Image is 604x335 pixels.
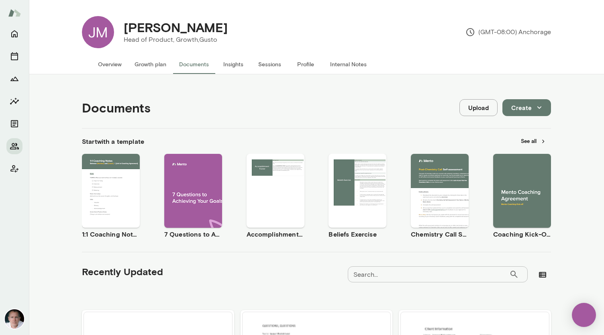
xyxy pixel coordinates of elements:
p: (GMT-08:00) Anchorage [465,27,551,37]
button: Growth Plan [6,71,22,87]
button: Growth plan [128,55,173,74]
h6: Chemistry Call Self-Assessment [Coaches only] [411,229,469,239]
p: Head of Product, Growth, Gusto [124,35,228,45]
button: Profile [288,55,324,74]
h6: Accomplishment Tracker [247,229,304,239]
img: Mike Lane [5,309,24,329]
h5: Recently Updated [82,265,163,278]
div: JM [82,16,114,48]
button: Create [502,99,551,116]
h6: Start with a template [82,137,144,146]
h6: 7 Questions to Achieving Your Goals [164,229,222,239]
button: Home [6,26,22,42]
h4: Documents [82,100,151,115]
button: Documents [173,55,215,74]
button: Upload [459,99,498,116]
h6: Coaching Kick-Off | Coaching Agreement [493,229,551,239]
h6: Beliefs Exercise [329,229,386,239]
button: Documents [6,116,22,132]
button: Members [6,138,22,154]
button: See all [516,135,551,147]
button: Overview [92,55,128,74]
button: Sessions [251,55,288,74]
h4: [PERSON_NAME] [124,20,228,35]
button: Sessions [6,48,22,64]
button: Insights [215,55,251,74]
button: Insights [6,93,22,109]
button: Internal Notes [324,55,373,74]
img: Mento [8,5,21,20]
button: Client app [6,161,22,177]
h6: 1:1 Coaching Notes [82,229,140,239]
